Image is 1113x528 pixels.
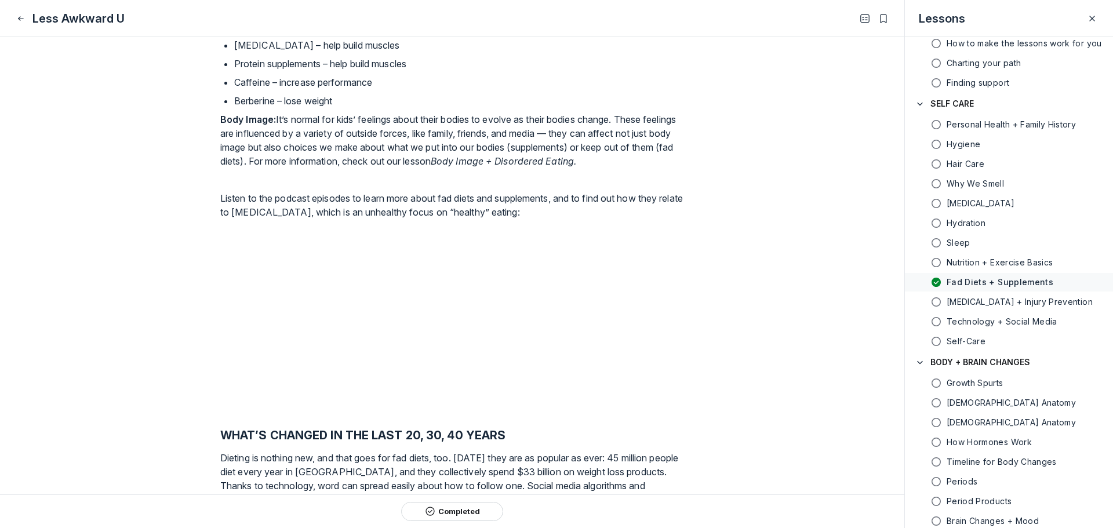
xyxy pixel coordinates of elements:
a: Personal Health + Family History [905,115,1113,134]
strong: WHAT’S CHANGED IN THE LAST 20, 30, 40 YEARS [220,428,505,442]
a: [DEMOGRAPHIC_DATA] Anatomy [905,394,1113,412]
a: How Hormones Work [905,433,1113,451]
a: Periods [905,472,1113,491]
h5: Period Products [947,496,1012,507]
h5: Fad Diets + Supplements [947,276,1053,288]
h5: Nutrition + Exercise Basics [947,257,1053,268]
p: Dieting is nothing new, and that goes for fad diets, too. [DATE] they are as popular as ever: 45 ... [220,451,684,520]
h5: [DEMOGRAPHIC_DATA] Anatomy [947,417,1076,428]
h4: SELF CARE [930,98,974,110]
h5: Brain Changes + Mood [947,515,1039,527]
a: How to make the lessons work for you [905,34,1113,53]
p: It’s normal for kids’ feelings about their bodies to evolve as their bodies change. These feeling... [220,112,684,168]
p: [MEDICAL_DATA] – help build muscles [234,38,684,52]
h5: [DEMOGRAPHIC_DATA] Anatomy [947,397,1076,409]
h3: Lessons [919,10,965,27]
a: Timeline for Body Changes [905,453,1113,471]
h5: Hair Care [947,158,984,170]
span: Female Anatomy [947,397,1076,409]
a: Hydration [905,214,1113,232]
h4: BODY + BRAIN CHANGES [930,356,1030,368]
h5: Finding support [947,77,1009,89]
button: BODY + BRAIN CHANGES [905,351,1113,374]
a: Period Products [905,492,1113,511]
button: Completed [401,502,503,521]
p: Listen to the podcast episodes to learn more about fad diets and supplements, and to find out how... [220,191,684,219]
span: Concussion + Injury Prevention [947,296,1093,308]
span: Male Anatomy [947,417,1076,428]
a: Self-Care [905,332,1113,351]
a: [DEMOGRAPHIC_DATA] Anatomy [905,413,1113,432]
a: Charting your path [905,54,1113,72]
h5: How Hormones Work [947,436,1032,448]
h5: Sleep [947,237,970,249]
button: SELF CARE [905,92,1113,115]
h5: How to make the lessons work for you [947,38,1102,49]
h5: Growth Spurts [947,377,1003,389]
h5: Why We Smell [947,178,1004,190]
button: Close [14,12,28,26]
p: Berberine – lose weight [234,94,684,108]
a: [MEDICAL_DATA] [905,194,1113,213]
h5: [MEDICAL_DATA] [947,198,1014,209]
button: Close [1085,12,1099,26]
h5: Periods [947,476,977,487]
a: [MEDICAL_DATA] + Injury Prevention [905,293,1113,311]
strong: Body Image: [220,114,276,125]
a: Finding support [905,74,1113,92]
a: Fad Diets + Supplements [905,273,1113,292]
p: Protein supplements – help build muscles [234,57,684,71]
a: Nutrition + Exercise Basics [905,253,1113,272]
h5: Hygiene [947,139,980,150]
span: Skin Care [947,198,1014,209]
h5: Self-Care [947,336,985,347]
a: Growth Spurts [905,374,1113,392]
button: Open Table of contents [858,12,872,26]
a: Hygiene [905,135,1113,154]
p: Caffeine – increase performance [234,75,684,89]
a: Technology + Social Media [905,312,1113,331]
a: Hair Care [905,155,1113,173]
em: Body Image + Disordered Eating. [431,155,576,167]
h5: [MEDICAL_DATA] + Injury Prevention [947,296,1093,308]
h5: Technology + Social Media [947,316,1057,327]
button: Bookmarks [876,12,890,26]
h5: Personal Health + Family History [947,119,1076,130]
h5: Hydration [947,217,985,229]
h5: Charting your path [947,57,1021,69]
h1: Less Awkward U [32,10,125,27]
h5: Timeline for Body Changes [947,456,1057,468]
a: Sleep [905,234,1113,252]
a: Why We Smell [905,174,1113,193]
